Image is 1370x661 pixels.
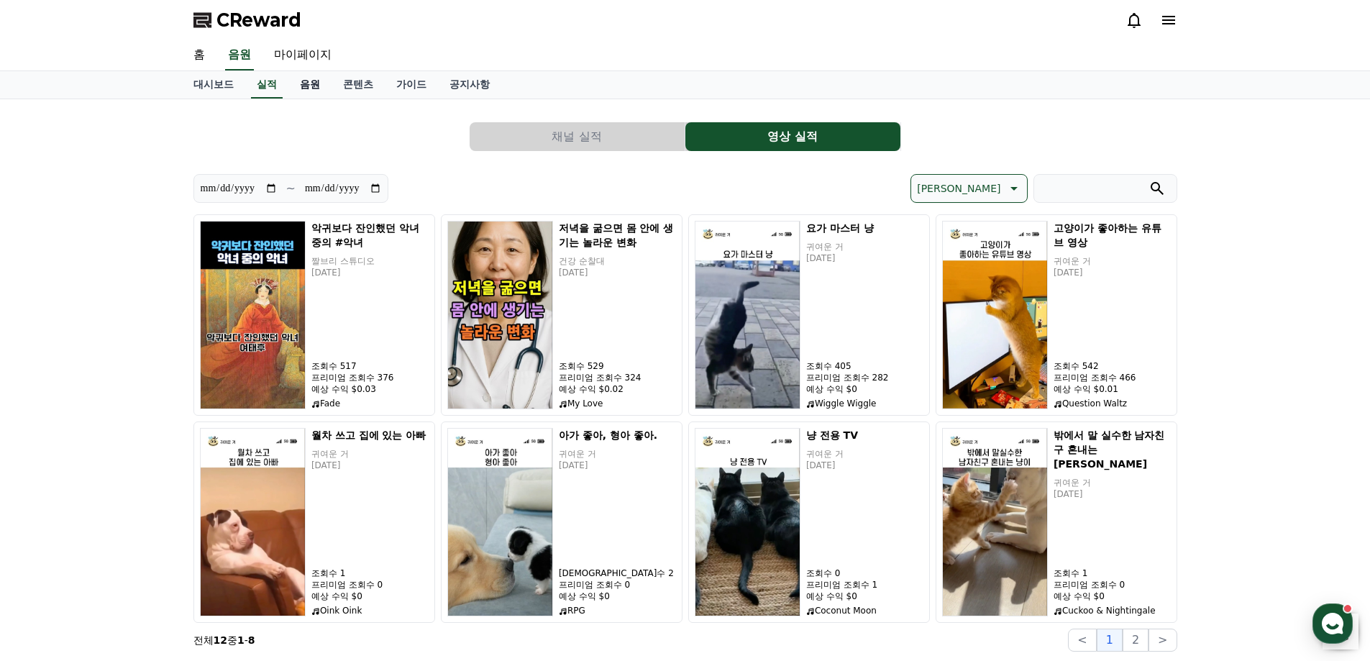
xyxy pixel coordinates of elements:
[1054,398,1171,409] p: Question Waltz
[559,448,676,460] p: 귀여운 거
[936,421,1177,623] button: 밖에서 말 실수한 남자친구 혼내는 냥이 밖에서 말 실수한 남자친구 혼내는 [PERSON_NAME] 귀여운 거 [DATE] 조회수 1 프리미엄 조회수 0 예상 수익 $0 Cuc...
[438,71,501,99] a: 공지사항
[311,255,429,267] p: 짤브리 스튜디오
[559,372,676,383] p: 프리미엄 조회수 324
[441,421,682,623] button: 아가 좋아, 형아 좋아. 아가 좋아, 형아 좋아. 귀여운 거 [DATE] [DEMOGRAPHIC_DATA]수 2 프리미엄 조회수 0 예상 수익 $0 RPG
[559,460,676,471] p: [DATE]
[1068,629,1096,652] button: <
[806,383,923,395] p: 예상 수익 $0
[559,255,676,267] p: 건강 순찰대
[559,383,676,395] p: 예상 수익 $0.02
[1097,629,1123,652] button: 1
[200,221,306,409] img: 악귀보다 잔인했던 악녀 중의 #악녀
[1054,605,1171,616] p: Cuckoo & Nightingale
[917,178,1000,199] p: [PERSON_NAME]
[806,605,923,616] p: Coconut Moon
[688,421,930,623] button: 냥 전용 TV 냥 전용 TV 귀여운 거 [DATE] 조회수 0 프리미엄 조회수 1 예상 수익 $0 Coconut Moon
[237,634,245,646] strong: 1
[311,372,429,383] p: 프리미엄 조회수 376
[288,71,332,99] a: 음원
[470,122,685,151] a: 채널 실적
[1123,629,1148,652] button: 2
[286,180,296,197] p: ~
[1054,477,1171,488] p: 귀여운 거
[248,634,255,646] strong: 8
[559,221,676,250] h5: 저녁을 굶으면 몸 안에 생기는 놀라운 변화
[311,448,429,460] p: 귀여운 거
[1054,428,1171,471] h5: 밖에서 말 실수한 남자친구 혼내는 [PERSON_NAME]
[942,221,1048,409] img: 고양이가 좋아하는 유튜브 영상
[311,567,429,579] p: 조회수 1
[200,428,306,616] img: 월차 쓰고 집에 있는 아빠
[942,428,1048,616] img: 밖에서 말 실수한 남자친구 혼내는 냥이
[470,122,685,151] button: 채널 실적
[806,591,923,602] p: 예상 수익 $0
[193,9,301,32] a: CReward
[216,9,301,32] span: CReward
[806,221,923,235] h5: 요가 마스터 냥
[447,221,553,409] img: 저녁을 굶으면 몸 안에 생기는 놀라운 변화
[182,40,216,70] a: 홈
[1054,360,1171,372] p: 조회수 542
[806,448,923,460] p: 귀여운 거
[1054,221,1171,250] h5: 고양이가 좋아하는 유튜브 영상
[251,71,283,99] a: 실적
[311,579,429,591] p: 프리미엄 조회수 0
[806,428,923,442] h5: 냥 전용 TV
[1054,567,1171,579] p: 조회수 1
[806,460,923,471] p: [DATE]
[132,478,149,490] span: 대화
[806,398,923,409] p: Wiggle Wiggle
[1054,267,1171,278] p: [DATE]
[559,360,676,372] p: 조회수 529
[311,267,429,278] p: [DATE]
[806,579,923,591] p: 프리미엄 조회수 1
[193,421,435,623] button: 월차 쓰고 집에 있는 아빠 월차 쓰고 집에 있는 아빠 귀여운 거 [DATE] 조회수 1 프리미엄 조회수 0 예상 수익 $0 Oink Oink
[186,456,276,492] a: 설정
[559,428,676,442] h5: 아가 좋아, 형아 좋아.
[95,456,186,492] a: 대화
[214,634,227,646] strong: 12
[1148,629,1177,652] button: >
[910,174,1027,203] button: [PERSON_NAME]
[1054,372,1171,383] p: 프리미엄 조회수 466
[1054,383,1171,395] p: 예상 수익 $0.01
[559,398,676,409] p: My Love
[311,398,429,409] p: Fade
[311,383,429,395] p: 예상 수익 $0.03
[311,221,429,250] h5: 악귀보다 잔인했던 악녀 중의 #악녀
[311,605,429,616] p: Oink Oink
[695,221,800,409] img: 요가 마스터 냥
[695,428,800,616] img: 냥 전용 TV
[311,591,429,602] p: 예상 수익 $0
[262,40,343,70] a: 마이페이지
[559,267,676,278] p: [DATE]
[385,71,438,99] a: 가이드
[559,591,676,602] p: 예상 수익 $0
[806,372,923,383] p: 프리미엄 조회수 282
[447,428,553,616] img: 아가 좋아, 형아 좋아.
[311,428,429,442] h5: 월차 쓰고 집에 있는 아빠
[222,478,239,489] span: 설정
[559,567,676,579] p: [DEMOGRAPHIC_DATA]수 2
[806,252,923,264] p: [DATE]
[311,360,429,372] p: 조회수 517
[806,241,923,252] p: 귀여운 거
[311,460,429,471] p: [DATE]
[1054,488,1171,500] p: [DATE]
[936,214,1177,416] button: 고양이가 좋아하는 유튜브 영상 고양이가 좋아하는 유튜브 영상 귀여운 거 [DATE] 조회수 542 프리미엄 조회수 466 예상 수익 $0.01 Question Waltz
[1054,579,1171,591] p: 프리미엄 조회수 0
[1054,591,1171,602] p: 예상 수익 $0
[193,214,435,416] button: 악귀보다 잔인했던 악녀 중의 #악녀 악귀보다 잔인했던 악녀 중의 #악녀 짤브리 스튜디오 [DATE] 조회수 517 프리미엄 조회수 376 예상 수익 $0.03 Fade
[332,71,385,99] a: 콘텐츠
[806,567,923,579] p: 조회수 0
[45,478,54,489] span: 홈
[1054,255,1171,267] p: 귀여운 거
[806,360,923,372] p: 조회수 405
[225,40,254,70] a: 음원
[559,579,676,591] p: 프리미엄 조회수 0
[441,214,682,416] button: 저녁을 굶으면 몸 안에 생기는 놀라운 변화 저녁을 굶으면 몸 안에 생기는 놀라운 변화 건강 순찰대 [DATE] 조회수 529 프리미엄 조회수 324 예상 수익 $0.02 My...
[685,122,900,151] button: 영상 실적
[559,605,676,616] p: RPG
